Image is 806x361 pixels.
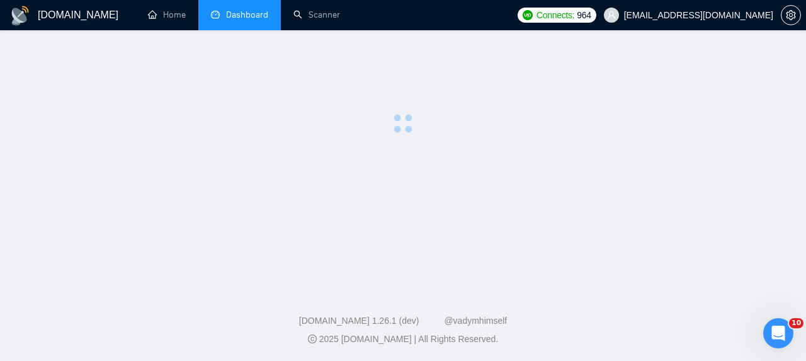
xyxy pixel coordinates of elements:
[763,318,793,348] iframe: Intercom live chat
[293,9,340,20] a: searchScanner
[781,10,801,20] a: setting
[211,10,220,19] span: dashboard
[148,9,186,20] a: homeHome
[536,8,574,22] span: Connects:
[781,10,800,20] span: setting
[226,9,268,20] span: Dashboard
[308,335,317,343] span: copyright
[299,316,419,326] a: [DOMAIN_NAME] 1.26.1 (dev)
[10,333,796,346] div: 2025 [DOMAIN_NAME] | All Rights Reserved.
[10,6,30,26] img: logo
[789,318,803,328] span: 10
[523,10,533,20] img: upwork-logo.png
[444,316,507,326] a: @vadymhimself
[781,5,801,25] button: setting
[607,11,616,20] span: user
[577,8,591,22] span: 964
